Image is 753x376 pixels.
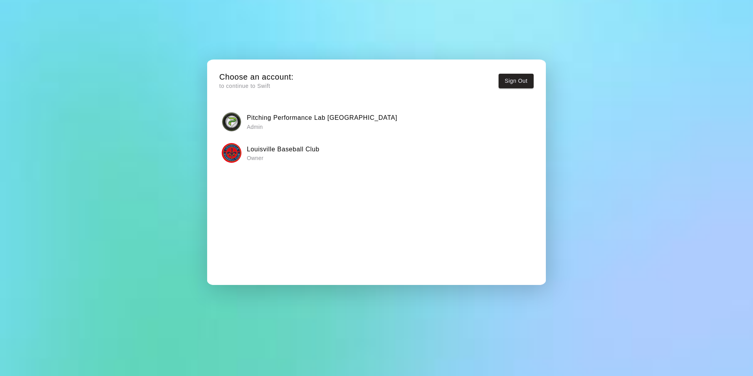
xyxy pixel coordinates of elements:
button: Pitching Performance Lab LouisvillePitching Performance Lab [GEOGRAPHIC_DATA] Admin [219,109,534,134]
p: Admin [247,123,397,131]
h5: Choose an account: [219,72,294,82]
img: Louisville Baseball Club [222,143,241,163]
p: Owner [247,154,319,162]
p: to continue to Swift [219,82,294,90]
button: Louisville Baseball ClubLouisville Baseball Club Owner [219,141,534,166]
img: Pitching Performance Lab Louisville [222,112,241,132]
h6: Louisville Baseball Club [247,144,319,154]
h6: Pitching Performance Lab [GEOGRAPHIC_DATA] [247,113,397,123]
button: Sign Out [499,74,534,88]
